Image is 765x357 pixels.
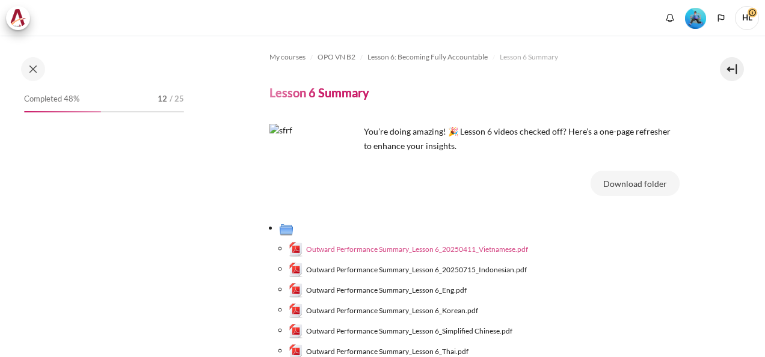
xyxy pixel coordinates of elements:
img: Outward Performance Summary_Lesson 6_20250411_Vietnamese.pdf [289,242,303,257]
img: Outward Performance Summary_Lesson 6_20250715_Indonesian.pdf [289,263,303,277]
a: Lesson 6 Summary [500,50,558,64]
span: Outward Performance Summary_Lesson 6_20250411_Vietnamese.pdf [306,244,528,255]
a: My courses [269,50,306,64]
a: Outward Performance Summary_Lesson 6_20250411_Vietnamese.pdfOutward Performance Summary_Lesson 6_... [289,242,529,257]
img: Outward Performance Summary_Lesson 6_Simplified Chinese.pdf [289,324,303,338]
button: Languages [712,9,730,27]
a: Outward Performance Summary_Lesson 6_Simplified Chinese.pdfOutward Performance Summary_Lesson 6_S... [289,324,513,338]
span: Completed 48% [24,93,79,105]
span: OPO VN B2 [318,52,355,63]
img: Level #3 [685,8,706,29]
div: Show notification window with no new notifications [661,9,679,27]
span: / 25 [170,93,184,105]
a: OPO VN B2 [318,50,355,64]
span: You’re doing amazing! 🎉 Lesson 6 videos checked off? Here’s a one-page refresher to enhance your ... [364,126,671,151]
h4: Lesson 6 Summary [269,85,369,100]
img: Architeck [10,9,26,27]
span: Outward Performance Summary_Lesson 6_20250715_Indonesian.pdf [306,264,527,275]
span: Outward Performance Summary_Lesson 6_Thai.pdf [306,346,469,357]
a: Outward Performance Summary_Lesson 6_Korean.pdfOutward Performance Summary_Lesson 6_Korean.pdf [289,304,479,318]
nav: Navigation bar [269,47,680,67]
a: Outward Performance Summary_Lesson 6_Eng.pdfOutward Performance Summary_Lesson 6_Eng.pdf [289,283,467,297]
img: Outward Performance Summary_Lesson 6_Korean.pdf [289,304,303,318]
span: Outward Performance Summary_Lesson 6_Simplified Chinese.pdf [306,326,512,337]
span: 12 [158,93,167,105]
div: Level #3 [685,7,706,29]
span: Lesson 6 Summary [500,52,558,63]
img: sfrf [269,124,360,214]
button: Download folder [591,171,680,196]
a: Architeck Architeck [6,6,36,30]
span: My courses [269,52,306,63]
a: Lesson 6: Becoming Fully Accountable [367,50,488,64]
img: Outward Performance Summary_Lesson 6_Eng.pdf [289,283,303,297]
a: Level #3 [680,7,711,29]
span: Outward Performance Summary_Lesson 6_Korean.pdf [306,305,478,316]
span: Outward Performance Summary_Lesson 6_Eng.pdf [306,285,467,296]
div: 48% [24,111,101,112]
span: HL [735,6,759,30]
span: Lesson 6: Becoming Fully Accountable [367,52,488,63]
a: Outward Performance Summary_Lesson 6_20250715_Indonesian.pdfOutward Performance Summary_Lesson 6_... [289,263,527,277]
a: User menu [735,6,759,30]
